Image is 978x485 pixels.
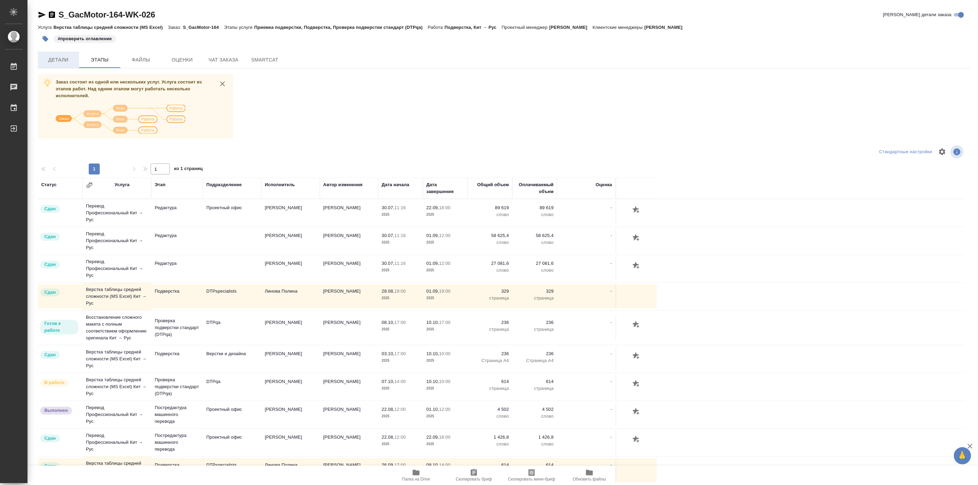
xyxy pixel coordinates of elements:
p: 22.09, [426,435,439,440]
button: Скопировать ссылку [48,11,56,19]
p: 2025 [426,441,464,448]
span: [PERSON_NAME] детали заказа [883,11,952,18]
p: 22.08, [382,407,394,412]
p: слово [516,441,554,448]
td: Верстка таблицы средней сложности (MS Excel) Кит → Рус [83,283,151,310]
td: [PERSON_NAME] [261,229,320,253]
button: Обновить файлы [561,466,618,485]
p: 03.10, [382,351,394,356]
p: 10.10, [426,351,439,356]
p: Сдан [44,289,56,296]
p: 08.10, [382,320,394,325]
button: Добавить оценку [631,319,642,331]
p: 10:00 [439,379,450,384]
p: 01.09, [426,261,439,266]
p: 17:00 [439,320,450,325]
p: Этапы услуги [224,25,254,30]
p: 17:00 [394,351,406,356]
div: Дата завершения [426,181,464,195]
p: S_GacMotor-164 [183,25,224,30]
a: S_GacMotor-164-WK-026 [58,10,155,19]
button: Скопировать бриф [445,466,503,485]
p: 07.10, [382,379,394,384]
p: 2025 [426,267,464,274]
p: Подверстка [155,350,199,357]
td: [PERSON_NAME] [320,458,378,482]
td: [PERSON_NAME] [320,347,378,371]
p: [PERSON_NAME] [549,25,593,30]
p: 2025 [426,211,464,218]
p: Заказ: [168,25,183,30]
a: - [611,435,612,440]
button: Добавить оценку [631,406,642,418]
p: 2025 [426,239,464,246]
button: Сгруппировать [86,182,93,189]
p: 28.08, [382,289,394,294]
span: 🙏 [957,449,968,463]
p: 58 625,4 [471,232,509,239]
p: 2025 [382,295,420,302]
p: 89 619 [516,204,554,211]
p: 30.07, [382,261,394,266]
td: Перевод Профессиональный Кит → Рус [83,255,151,282]
td: [PERSON_NAME] [261,430,320,454]
span: Посмотреть информацию [950,145,965,158]
button: Добавить оценку [631,350,642,362]
p: Проверка подверстки стандарт (DTPqa) [155,317,199,338]
p: 1 426,8 [471,434,509,441]
div: Оплачиваемый объем [516,181,554,195]
p: 2025 [426,295,464,302]
p: Редактура [155,232,199,239]
button: Добавить оценку [631,232,642,244]
p: 2025 [382,211,420,218]
div: Услуга [115,181,129,188]
p: 2025 [426,385,464,392]
a: - [611,261,612,266]
td: [PERSON_NAME] [261,316,320,340]
td: [PERSON_NAME] [320,430,378,454]
p: Сдан [44,261,56,268]
p: страница [471,385,509,392]
td: Восстановление сложного макета с полным соответствием оформлению оригинала Кит → Рус [83,311,151,345]
td: [PERSON_NAME] [261,403,320,427]
p: Работа [428,25,445,30]
a: - [611,351,612,356]
td: Верстка таблицы средней сложности (MS Excel) Кит → Рус [83,373,151,401]
td: Линова Полина [261,458,320,482]
button: Добавить оценку [631,378,642,390]
p: 30.07, [382,233,394,238]
p: 14:00 [439,462,450,467]
p: Редактура [155,260,199,267]
div: Подразделение [206,181,242,188]
p: Подверстка, Кит → Рус [445,25,502,30]
p: Постредактура машинного перевода [155,432,199,453]
td: Перевод Профессиональный Кит → Рус [83,429,151,456]
td: [PERSON_NAME] [320,229,378,253]
p: 2025 [382,413,420,420]
p: слово [516,211,554,218]
p: 12:00 [394,407,406,412]
p: слово [471,413,509,420]
span: Настроить таблицу [934,144,950,160]
div: Оценка [596,181,612,188]
td: [PERSON_NAME] [320,403,378,427]
span: Оценки [166,56,199,64]
p: #проверить оглавление [58,35,112,42]
span: Этапы [83,56,116,64]
span: Детали [42,56,75,64]
button: Добавить оценку [631,434,642,445]
div: Статус [41,181,57,188]
p: 27 081,6 [516,260,554,267]
p: слово [471,239,509,246]
td: [PERSON_NAME] [320,257,378,281]
p: Выполнен [44,407,68,414]
button: 🙏 [954,447,971,464]
p: Клиентские менеджеры [593,25,644,30]
p: 09.10, [426,462,439,467]
p: 30.07, [382,205,394,210]
p: 4 502 [471,406,509,413]
td: [PERSON_NAME] [320,375,378,399]
p: 236 [516,319,554,326]
a: - [611,462,612,467]
p: 2025 [382,267,420,274]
